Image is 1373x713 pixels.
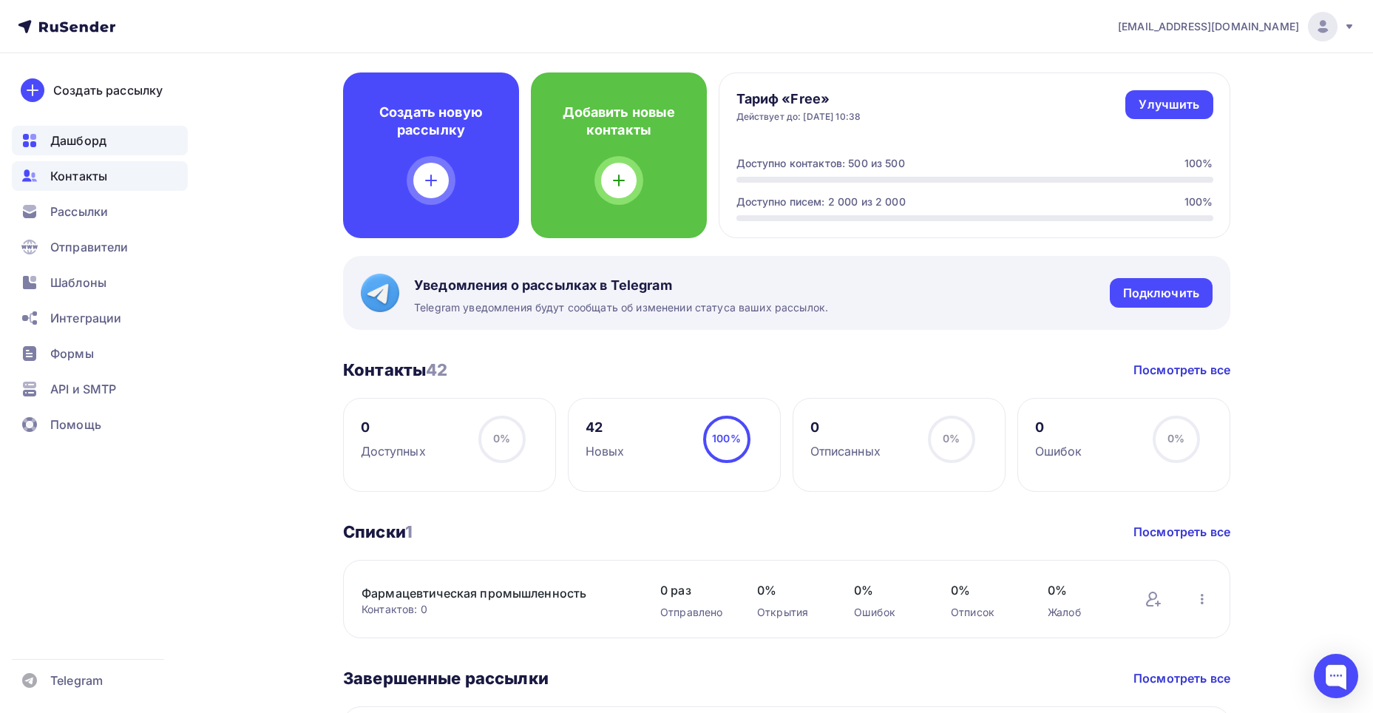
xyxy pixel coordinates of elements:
[555,104,683,139] h4: Добавить новые контакты
[414,300,828,315] span: Telegram уведомления будут сообщать об изменении статуса ваших рассылок.
[1118,19,1299,34] span: [EMAIL_ADDRESS][DOMAIN_NAME]
[361,442,426,460] div: Доступных
[810,442,881,460] div: Отписанных
[1123,285,1199,302] div: Подключить
[343,668,549,689] h3: Завершенные рассылки
[50,345,94,362] span: Формы
[50,203,108,220] span: Рассылки
[736,156,905,171] div: Доступно контактов: 500 из 500
[586,442,625,460] div: Новых
[951,581,1018,599] span: 0%
[1133,361,1230,379] a: Посмотреть все
[362,584,613,602] a: Фармацевтическая промышленность
[1035,442,1082,460] div: Ошибок
[12,268,188,297] a: Шаблоны
[12,161,188,191] a: Контакты
[757,581,824,599] span: 0%
[50,416,101,433] span: Помощь
[50,672,103,689] span: Telegram
[1184,195,1213,209] div: 100%
[12,197,188,226] a: Рассылки
[1133,523,1230,541] a: Посмотреть все
[586,419,625,436] div: 42
[1048,605,1115,620] div: Жалоб
[854,581,921,599] span: 0%
[1133,669,1230,687] a: Посмотреть все
[951,605,1018,620] div: Отписок
[414,277,828,294] span: Уведомления о рассылках в Telegram
[343,359,447,380] h3: Контакты
[1118,12,1355,41] a: [EMAIL_ADDRESS][DOMAIN_NAME]
[1048,581,1115,599] span: 0%
[1184,156,1213,171] div: 100%
[361,419,426,436] div: 0
[50,167,107,185] span: Контакты
[736,90,861,108] h4: Тариф «Free»
[660,581,728,599] span: 0 раз
[50,380,116,398] span: API и SMTP
[1167,432,1184,445] span: 0%
[343,521,413,542] h3: Списки
[367,104,495,139] h4: Создать новую рассылку
[736,111,861,123] div: Действует до: [DATE] 10:38
[1139,96,1199,113] div: Улучшить
[50,132,106,149] span: Дашборд
[1035,419,1082,436] div: 0
[712,432,741,445] span: 100%
[12,232,188,262] a: Отправители
[426,360,447,379] span: 42
[736,195,906,209] div: Доступно писем: 2 000 из 2 000
[50,309,121,327] span: Интеграции
[53,81,163,99] div: Создать рассылку
[810,419,881,436] div: 0
[362,602,631,617] div: Контактов: 0
[50,274,106,291] span: Шаблоны
[660,605,728,620] div: Отправлено
[943,432,960,445] span: 0%
[854,605,921,620] div: Ошибок
[12,126,188,155] a: Дашборд
[50,238,129,256] span: Отправители
[493,432,510,445] span: 0%
[12,339,188,368] a: Формы
[757,605,824,620] div: Открытия
[405,522,413,541] span: 1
